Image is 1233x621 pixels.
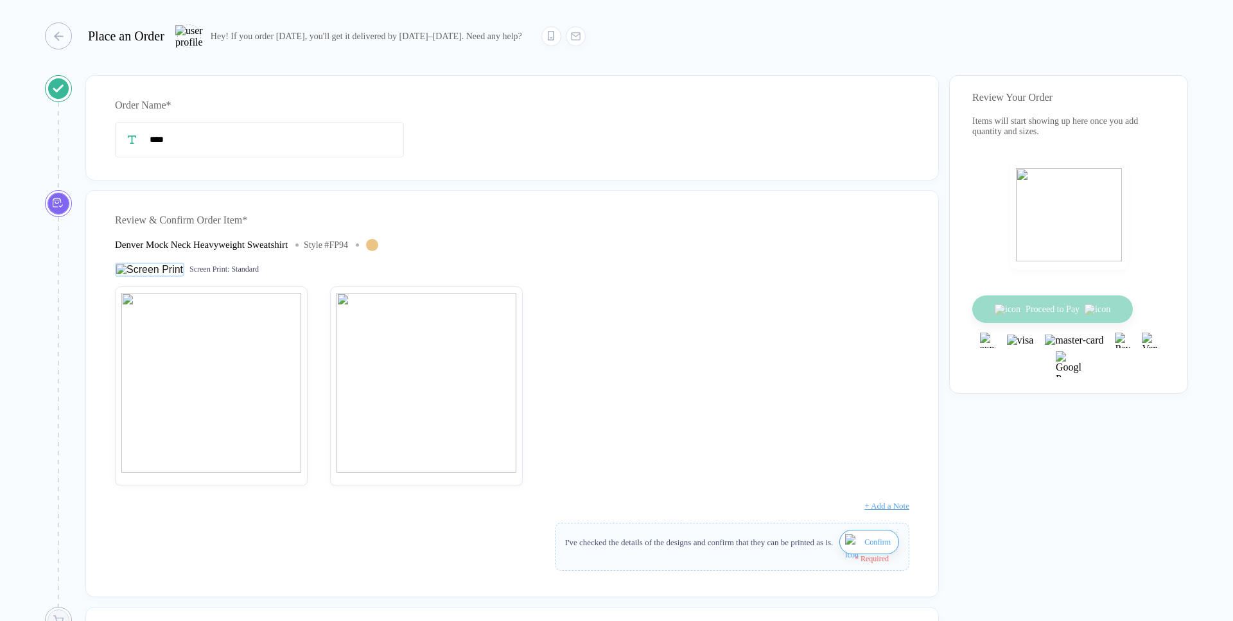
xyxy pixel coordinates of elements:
button: iconConfirm [839,530,899,554]
img: Screen Print [115,263,184,277]
div: Review Your Order [972,92,1165,103]
button: + Add a Note [864,496,909,516]
div: * Required [565,554,889,564]
img: Paypal [1115,333,1130,348]
img: shopping_bag.png [1016,168,1122,261]
span: Screen Print : [189,265,229,274]
img: master-card [1045,335,1103,346]
div: Order Name [115,95,909,116]
div: Place an Order [88,29,164,44]
span: + Add a Note [864,501,909,511]
img: 1758124205646itpsy_nt_back.png [337,293,516,473]
img: user profile [175,25,203,48]
div: Review & Confirm Order Item [115,210,909,231]
img: Google Pay [1056,351,1081,377]
img: Venmo [1142,333,1157,348]
span: Standard [231,265,259,274]
div: I've checked the details of the designs and confirm that they can be printed as is. [565,534,833,550]
div: Style # FP94 [304,240,348,250]
img: visa [1007,335,1034,346]
div: Denver Mock Neck Heavyweight Sweatshirt [115,240,288,250]
span: Confirm [864,532,891,552]
img: icon [845,534,861,565]
div: Hey! If you order [DATE], you'll get it delivered by [DATE]–[DATE]. Need any help? [211,31,522,42]
img: 1758124205646ysbbw_nt_front.png [121,293,301,473]
img: express [980,333,995,348]
div: Items will start showing up here once you add quantity and sizes. [972,116,1165,137]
